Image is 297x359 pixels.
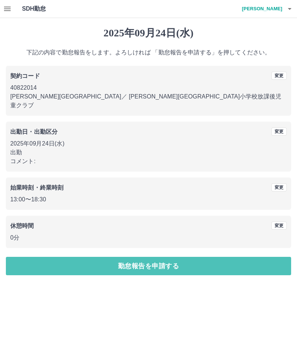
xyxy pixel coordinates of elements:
[10,139,287,148] p: 2025年09月24日(水)
[6,48,291,57] p: 下記の内容で勤怠報告をします。よろしければ 「勤怠報告を申請する」を押してください。
[271,128,287,136] button: 変更
[6,257,291,275] button: 勤怠報告を申請する
[10,184,63,191] b: 始業時刻・終業時刻
[10,195,287,204] p: 13:00 〜 18:30
[10,223,34,229] b: 休憩時間
[10,73,40,79] b: 契約コード
[271,183,287,191] button: 変更
[10,233,287,242] p: 0分
[271,72,287,80] button: 変更
[6,27,291,39] h1: 2025年09月24日(水)
[271,222,287,230] button: 変更
[10,148,287,157] p: 出勤
[10,83,287,92] p: 40822014
[10,157,287,166] p: コメント:
[10,129,58,135] b: 出勤日・出勤区分
[10,92,287,110] p: [PERSON_NAME][GEOGRAPHIC_DATA] ／ [PERSON_NAME][GEOGRAPHIC_DATA]小学校放課後児童クラブ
